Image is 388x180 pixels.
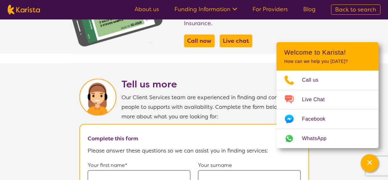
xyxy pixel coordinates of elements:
span: Call us [302,75,326,85]
b: Complete this form [88,135,138,142]
p: Please answer these questions so we can assist you in finding services: [88,146,301,155]
p: Your first name* [88,161,190,170]
p: Our Client Services team are experienced in finding and connecting people to supports with availa... [121,93,309,121]
span: Live Chat [302,95,332,104]
p: How can we help you [DATE]? [284,59,371,64]
a: About us [135,5,159,13]
a: Live chat [221,36,251,46]
a: Web link opens in a new tab. [276,129,378,148]
a: Funding Information [174,5,237,13]
div: Channel Menu [276,42,378,148]
b: Call now [187,37,211,45]
h2: Tell us more [121,79,309,90]
a: Back to search [331,4,380,15]
span: Facebook [302,114,333,124]
b: Live chat [223,37,249,45]
a: For Providers [253,5,288,13]
button: Channel Menu [361,154,378,172]
h2: Welcome to Karista! [284,49,371,56]
a: Call now [186,36,213,46]
p: Your surname [198,161,301,170]
a: Blog [303,5,316,13]
ul: Choose channel [276,71,378,148]
span: Back to search [335,6,376,13]
img: Karista logo [8,5,40,14]
img: Karista Client Service [79,79,116,116]
span: WhatsApp [302,134,334,143]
